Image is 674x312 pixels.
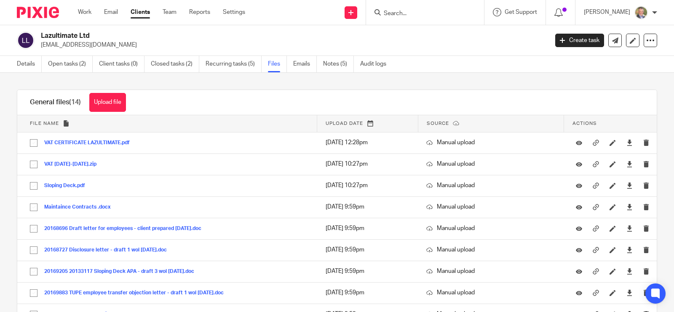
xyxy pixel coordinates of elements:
a: Reports [189,8,210,16]
a: Files [268,56,287,72]
a: Download [626,288,633,297]
button: Maintaince Contracts .docx [44,204,117,210]
p: Manual upload [426,288,556,297]
p: [PERSON_NAME] [584,8,630,16]
button: VAT CERTIFICATE LAZULTIMATE.pdf [44,140,136,146]
input: Select [26,135,42,151]
p: [DATE] 12:28pm [326,138,410,147]
a: Download [626,267,633,275]
a: Download [626,224,633,233]
p: Manual upload [426,160,556,168]
button: 20169205 20133117 Sloping Deck APA - draft 3 wol [DATE].doc [44,269,201,275]
span: Actions [572,121,597,126]
p: Manual upload [426,267,556,275]
h2: Lazultimate Ltd [41,32,442,40]
p: [DATE] 10:27pm [326,181,410,190]
p: Manual upload [426,138,556,147]
button: 20168696 Draft letter for employees - client prepared [DATE].doc [44,226,208,232]
p: Manual upload [426,181,556,190]
p: Manual upload [426,224,556,233]
a: Settings [223,8,245,16]
button: VAT [DATE]-[DATE].zip [44,161,103,167]
input: Select [26,199,42,215]
p: Manual upload [426,246,556,254]
a: Download [626,203,633,211]
button: Upload file [89,93,126,112]
span: File name [30,121,59,126]
input: Search [383,10,459,18]
p: [DATE] 9:59pm [326,224,410,233]
button: 20168727 Disclosure letter - draft 1 wol [DATE].doc [44,247,173,253]
a: Emails [293,56,317,72]
p: Manual upload [426,203,556,211]
p: [DATE] 9:59pm [326,267,410,275]
button: Sloping Deck.pdf [44,183,91,189]
a: Download [626,181,633,190]
a: Team [163,8,177,16]
span: Get Support [505,9,537,15]
a: Closed tasks (2) [151,56,199,72]
a: Notes (5) [323,56,354,72]
span: (14) [69,99,81,106]
img: High%20Res%20Andrew%20Price%20Accountants_Poppy%20Jakes%20photography-1109.jpg [634,6,648,19]
input: Select [26,242,42,258]
p: [DATE] 9:59pm [326,203,410,211]
a: Recurring tasks (5) [206,56,262,72]
p: [DATE] 9:59pm [326,246,410,254]
a: Work [78,8,91,16]
input: Select [26,178,42,194]
a: Details [17,56,42,72]
a: Audit logs [360,56,393,72]
input: Select [26,156,42,172]
h1: General files [30,98,81,107]
input: Select [26,285,42,301]
span: Source [427,121,449,126]
a: Download [626,138,633,147]
a: Download [626,160,633,168]
p: [DATE] 10:27pm [326,160,410,168]
a: Open tasks (2) [48,56,93,72]
input: Select [26,264,42,280]
a: Download [626,246,633,254]
p: [DATE] 9:59pm [326,288,410,297]
a: Client tasks (0) [99,56,144,72]
img: Pixie [17,7,59,18]
button: 20169883 TUPE employee transfer objection letter - draft 1 wol [DATE].doc [44,290,230,296]
img: svg%3E [17,32,35,49]
a: Email [104,8,118,16]
a: Clients [131,8,150,16]
p: [EMAIL_ADDRESS][DOMAIN_NAME] [41,41,543,49]
input: Select [26,221,42,237]
a: Create task [555,34,604,47]
span: Upload date [326,121,363,126]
